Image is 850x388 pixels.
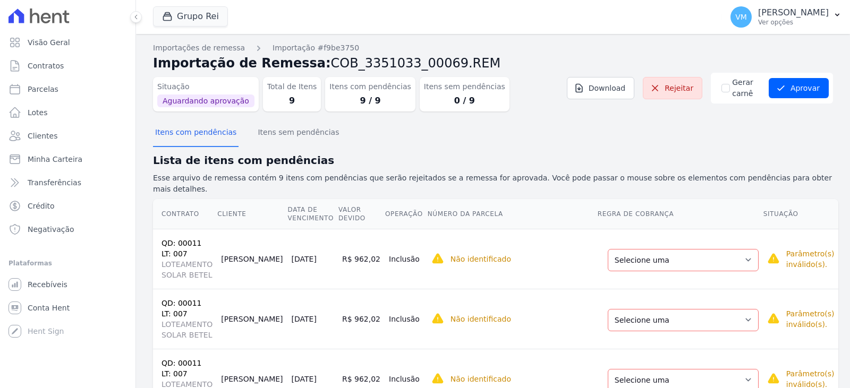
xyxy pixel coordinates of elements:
span: VM [735,13,747,21]
dd: 0 / 9 [424,94,505,107]
a: Importação #f9be3750 [273,42,359,54]
button: Itens sem pendências [256,119,341,147]
span: Aguardando aprovação [157,94,254,107]
td: R$ 962,02 [338,229,385,289]
th: Operação [385,199,427,229]
p: Não identificado [450,314,511,324]
th: Situação [763,199,839,229]
button: VM [PERSON_NAME] Ver opções [722,2,850,32]
dd: 9 [267,94,317,107]
dt: Situação [157,81,254,92]
span: Conta Hent [28,303,70,313]
button: Grupo Rei [153,6,228,27]
a: Lotes [4,102,131,123]
span: Transferências [28,177,81,188]
a: Minha Carteira [4,149,131,170]
td: [PERSON_NAME] [217,289,287,349]
p: Não identificado [450,254,511,264]
td: R$ 962,02 [338,289,385,349]
td: [PERSON_NAME] [217,229,287,289]
th: Número da Parcela [427,199,597,229]
p: Parâmetro(s) inválido(s). [786,308,835,330]
span: Minha Carteira [28,154,82,165]
span: Clientes [28,131,57,141]
a: Visão Geral [4,32,131,53]
span: Crédito [28,201,55,211]
a: Negativação [4,219,131,240]
button: Itens com pendências [153,119,239,147]
button: Aprovar [769,78,829,98]
h2: Lista de itens com pendências [153,152,833,168]
td: Inclusão [385,289,427,349]
span: Lotes [28,107,48,118]
label: Gerar carnê [732,77,762,99]
dt: Itens com pendências [329,81,411,92]
a: QD: 00011 LT: 007 [161,359,202,378]
dt: Total de Itens [267,81,317,92]
a: Contratos [4,55,131,76]
th: Valor devido [338,199,385,229]
a: Importações de remessa [153,42,245,54]
span: LOTEAMENTO SOLAR BETEL [161,259,212,280]
dd: 9 / 9 [329,94,411,107]
span: Negativação [28,224,74,235]
a: QD: 00011 LT: 007 [161,239,202,258]
p: Esse arquivo de remessa contém 9 itens com pendências que serão rejeitados se a remessa for aprov... [153,173,833,195]
th: Regra de Cobrança [597,199,763,229]
span: LOTEAMENTO SOLAR BETEL [161,319,212,340]
a: Conta Hent [4,297,131,318]
a: Download [567,77,635,99]
a: Recebíveis [4,274,131,295]
a: Transferências [4,172,131,193]
p: [PERSON_NAME] [758,7,829,18]
div: Plataformas [8,257,127,270]
h2: Importação de Remessa: [153,54,833,73]
p: Parâmetro(s) inválido(s). [786,248,835,270]
dt: Itens sem pendências [424,81,505,92]
span: COB_3351033_00069.REM [331,56,501,71]
p: Não identificado [450,374,511,384]
p: Ver opções [758,18,829,27]
a: Parcelas [4,79,131,100]
a: Rejeitar [643,77,702,99]
nav: Breadcrumb [153,42,833,54]
th: Data de Vencimento [287,199,338,229]
a: Clientes [4,125,131,146]
td: [DATE] [287,229,338,289]
span: Contratos [28,61,64,71]
td: Inclusão [385,229,427,289]
th: Contrato [153,199,217,229]
span: Recebíveis [28,279,67,290]
a: QD: 00011 LT: 007 [161,299,202,318]
span: Visão Geral [28,37,70,48]
td: [DATE] [287,289,338,349]
a: Crédito [4,195,131,217]
span: Parcelas [28,84,58,94]
th: Cliente [217,199,287,229]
